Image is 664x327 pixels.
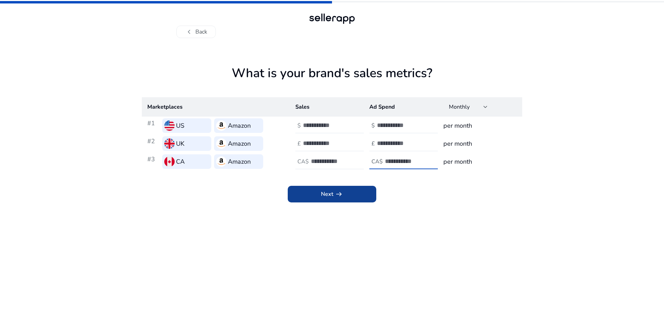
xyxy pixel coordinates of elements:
h4: $ [371,122,375,129]
h4: £ [297,140,301,147]
h3: per month [443,121,517,130]
span: chevron_left [185,28,193,36]
h3: Amazon [228,121,251,130]
h4: CA$ [297,158,309,165]
span: Monthly [449,103,470,111]
h3: #1 [147,118,159,133]
h3: per month [443,157,517,166]
h4: CA$ [371,158,383,165]
img: uk.svg [164,138,175,149]
h4: $ [297,122,301,129]
img: us.svg [164,120,175,131]
th: Sales [290,97,364,117]
button: chevron_leftBack [176,26,216,38]
h3: UK [176,139,184,148]
h3: CA [176,157,185,166]
h3: Amazon [228,139,251,148]
h3: #3 [147,154,159,169]
button: Nextarrow_right_alt [288,186,376,202]
img: ca.svg [164,156,175,167]
h3: Amazon [228,157,251,166]
h1: What is your brand's sales metrics? [142,66,522,97]
h3: #2 [147,136,159,151]
h4: £ [371,140,375,147]
th: Marketplaces [142,97,290,117]
span: Next [321,190,343,198]
th: Ad Spend [364,97,438,117]
span: arrow_right_alt [335,190,343,198]
h3: US [176,121,184,130]
h3: per month [443,139,517,148]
